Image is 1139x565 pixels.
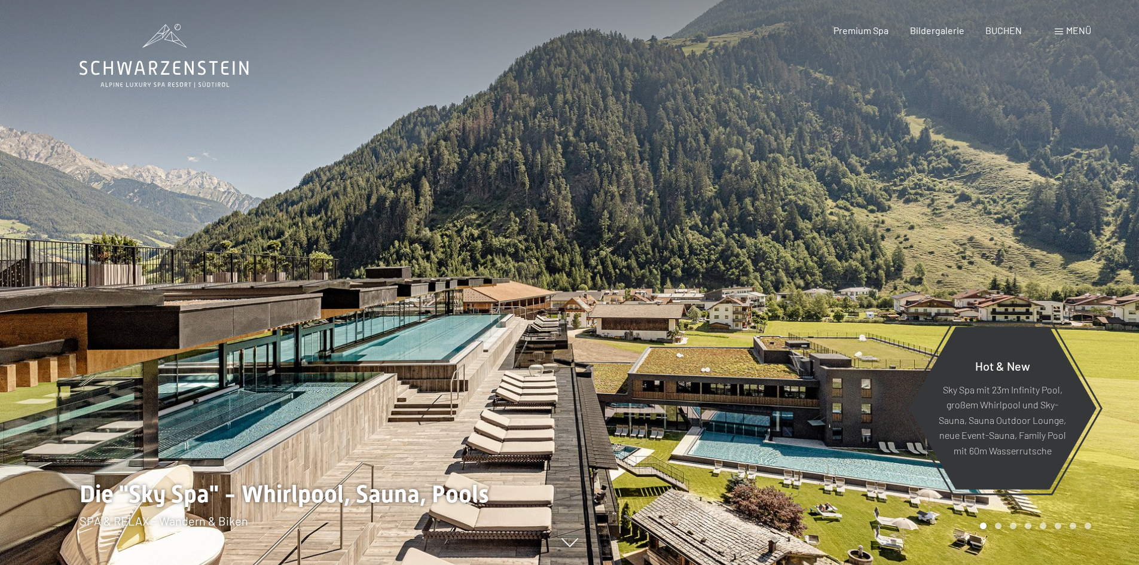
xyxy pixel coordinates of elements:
div: Carousel Page 2 [995,523,1001,529]
div: Carousel Page 4 [1025,523,1031,529]
span: Menü [1066,25,1091,36]
div: Carousel Page 1 (Current Slide) [980,523,987,529]
div: Carousel Page 6 [1055,523,1061,529]
a: Premium Spa [833,25,888,36]
a: BUCHEN [985,25,1022,36]
a: Bildergalerie [910,25,964,36]
div: Carousel Page 5 [1040,523,1046,529]
div: Carousel Page 7 [1070,523,1076,529]
div: Carousel Pagination [976,523,1091,529]
div: Carousel Page 8 [1085,523,1091,529]
div: Carousel Page 3 [1010,523,1016,529]
p: Sky Spa mit 23m Infinity Pool, großem Whirlpool und Sky-Sauna, Sauna Outdoor Lounge, neue Event-S... [938,381,1067,458]
span: Hot & New [975,358,1030,372]
a: Hot & New Sky Spa mit 23m Infinity Pool, großem Whirlpool und Sky-Sauna, Sauna Outdoor Lounge, ne... [908,326,1097,490]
